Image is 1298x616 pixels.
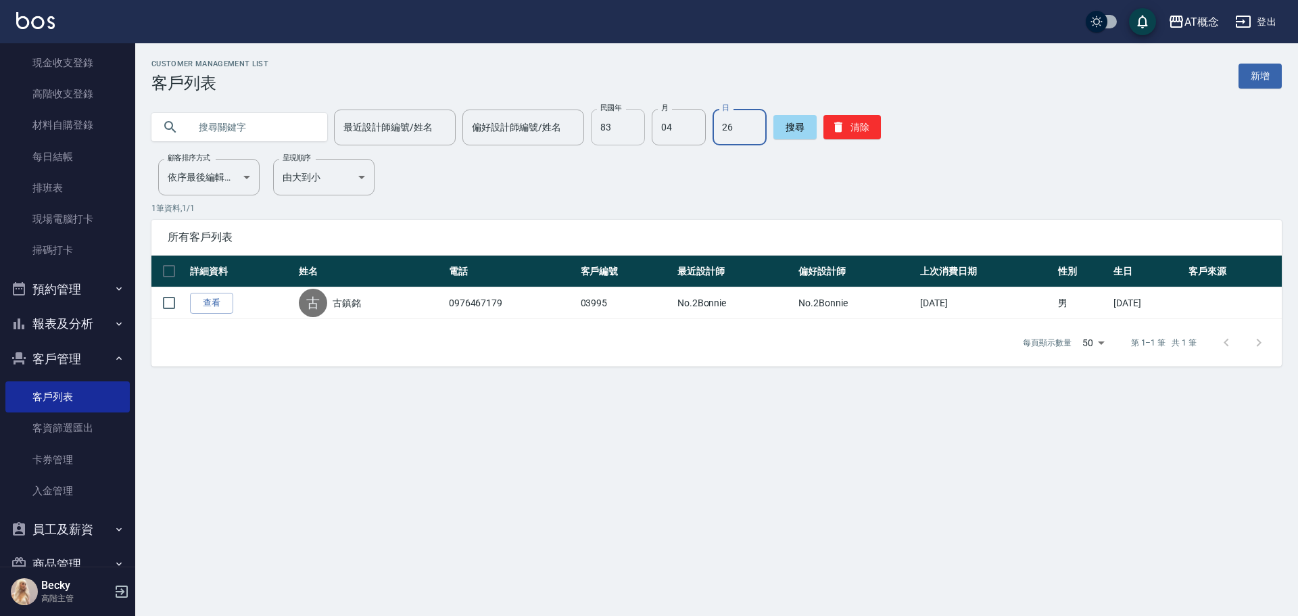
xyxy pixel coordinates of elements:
[5,47,130,78] a: 現金收支登錄
[333,296,361,310] a: 古鎮銘
[446,256,577,287] th: 電話
[151,60,268,68] h2: Customer Management List
[151,74,268,93] h3: 客戶列表
[1163,8,1224,36] button: AT概念
[5,512,130,547] button: 員工及薪資
[189,109,316,145] input: 搜尋關鍵字
[5,475,130,506] a: 入金管理
[16,12,55,29] img: Logo
[187,256,295,287] th: 詳細資料
[722,103,729,113] label: 日
[446,287,577,319] td: 0976467179
[674,287,796,319] td: No.2Bonnie
[41,592,110,605] p: 高階主管
[600,103,621,113] label: 民國年
[1230,9,1282,34] button: 登出
[190,293,233,314] a: 查看
[5,110,130,141] a: 材料自購登錄
[577,287,674,319] td: 03995
[773,115,817,139] button: 搜尋
[5,141,130,172] a: 每日結帳
[1239,64,1282,89] a: 新增
[5,412,130,444] a: 客資篩選匯出
[795,256,917,287] th: 偏好設計師
[917,256,1055,287] th: 上次消費日期
[5,341,130,377] button: 客戶管理
[151,202,1282,214] p: 1 筆資料, 1 / 1
[5,204,130,235] a: 現場電腦打卡
[1129,8,1156,35] button: save
[1077,325,1109,361] div: 50
[674,256,796,287] th: 最近設計師
[11,578,38,605] img: Person
[795,287,917,319] td: No.2Bonnie
[823,115,881,139] button: 清除
[41,579,110,592] h5: Becky
[5,306,130,341] button: 報表及分析
[917,287,1055,319] td: [DATE]
[1185,256,1282,287] th: 客戶來源
[299,289,327,317] div: 古
[1055,256,1110,287] th: 性別
[168,153,210,163] label: 顧客排序方式
[168,231,1266,244] span: 所有客戶列表
[1110,256,1184,287] th: 生日
[5,547,130,582] button: 商品管理
[577,256,674,287] th: 客戶編號
[273,159,375,195] div: 由大到小
[1023,337,1072,349] p: 每頁顯示數量
[5,172,130,204] a: 排班表
[1184,14,1219,30] div: AT概念
[5,272,130,307] button: 預約管理
[1110,287,1184,319] td: [DATE]
[1131,337,1197,349] p: 第 1–1 筆 共 1 筆
[295,256,446,287] th: 姓名
[1055,287,1110,319] td: 男
[5,444,130,475] a: 卡券管理
[5,235,130,266] a: 掃碼打卡
[5,381,130,412] a: 客戶列表
[5,78,130,110] a: 高階收支登錄
[661,103,668,113] label: 月
[158,159,260,195] div: 依序最後編輯時間
[283,153,311,163] label: 呈現順序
